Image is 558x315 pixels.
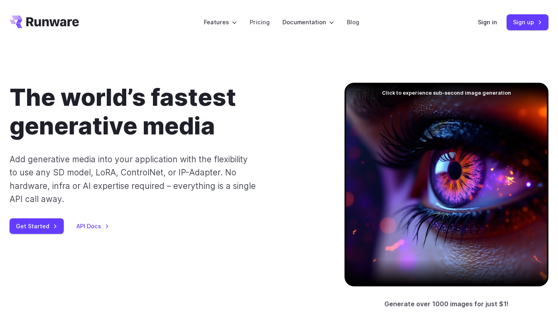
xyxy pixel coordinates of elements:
a: Sign in [478,17,497,27]
a: Go to / [10,16,79,28]
a: Blog [347,17,359,27]
a: Pricing [250,17,270,27]
a: Get Started [10,218,64,234]
h1: The world’s fastest generative media [10,83,319,140]
label: Documentation [282,17,334,27]
a: API Docs [76,222,109,231]
a: Sign up [507,14,548,30]
p: Add generative media into your application with the flexibility to use any SD model, LoRA, Contro... [10,153,257,206]
label: Features [204,17,237,27]
p: Generate over 1000 images for just $1! [384,299,509,309]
